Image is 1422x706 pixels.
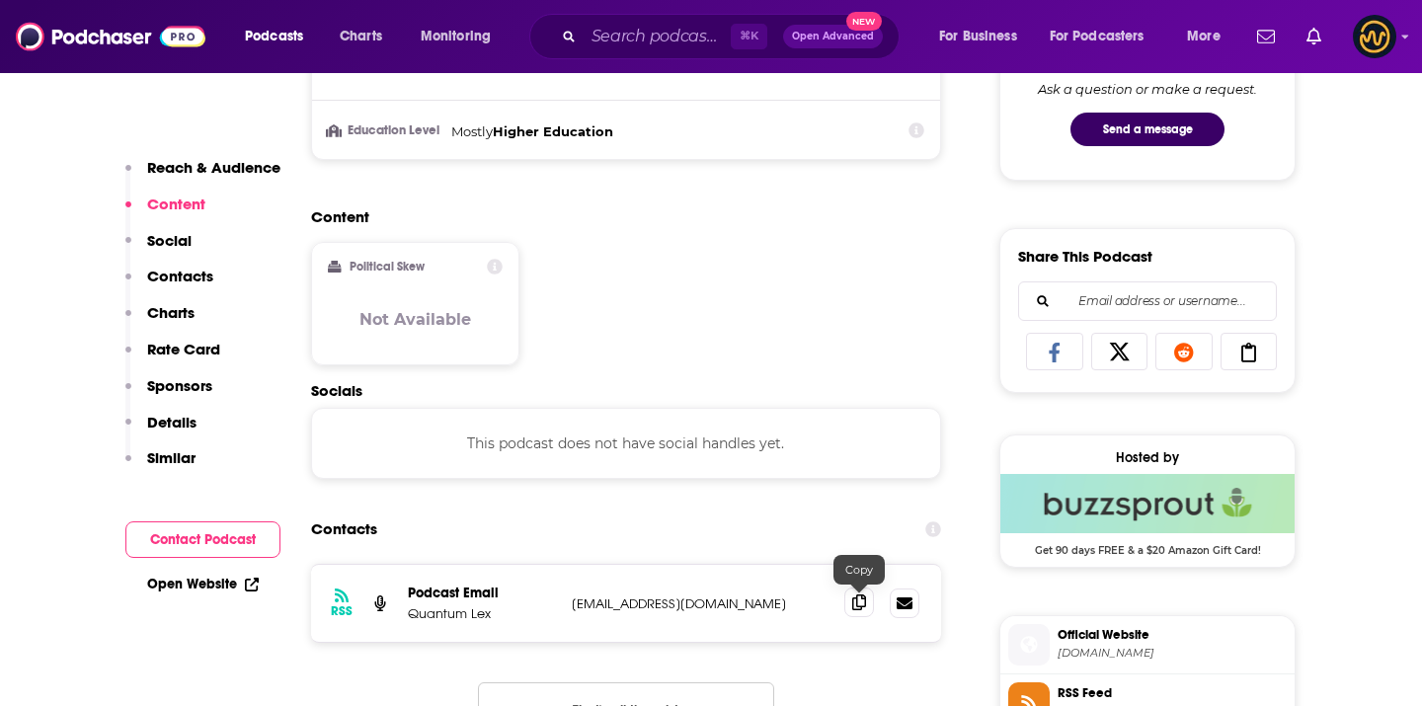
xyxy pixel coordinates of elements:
a: Share on Facebook [1026,333,1083,370]
span: Higher Education [493,123,613,139]
h2: Content [311,207,925,226]
span: More [1187,23,1221,50]
button: Show profile menu [1353,15,1396,58]
span: Mostly [451,123,493,139]
button: open menu [407,21,516,52]
a: Copy Link [1221,333,1278,370]
p: Details [147,413,197,431]
h2: Socials [311,381,941,400]
div: This podcast does not have social handles yet. [311,408,941,479]
img: Podchaser - Follow, Share and Rate Podcasts [16,18,205,55]
a: Charts [327,21,394,52]
span: Monitoring [421,23,491,50]
p: Similar [147,448,196,467]
button: Details [125,413,197,449]
span: Open Advanced [792,32,874,41]
button: Charts [125,303,195,340]
button: Content [125,195,205,231]
a: Open Website [147,576,259,592]
a: Share on Reddit [1155,333,1213,370]
button: Contacts [125,267,213,303]
p: Charts [147,303,195,322]
p: Reach & Audience [147,158,280,177]
button: Rate Card [125,340,220,376]
p: Contacts [147,267,213,285]
button: open menu [925,21,1042,52]
span: RSS Feed [1058,684,1287,702]
button: Send a message [1070,113,1224,146]
h3: Share This Podcast [1018,247,1152,266]
a: Share on X/Twitter [1091,333,1148,370]
h3: RSS [331,603,353,619]
a: Buzzsprout Deal: Get 90 days FREE & a $20 Amazon Gift Card! [1000,474,1295,555]
button: Sponsors [125,376,212,413]
input: Search podcasts, credits, & more... [584,21,731,52]
a: Show notifications dropdown [1249,20,1283,53]
div: Ask a question or make a request. [1038,81,1257,97]
h3: Not Available [359,310,471,329]
a: Show notifications dropdown [1299,20,1329,53]
button: Similar [125,448,196,485]
input: Email address or username... [1035,282,1260,320]
h2: Contacts [311,510,377,548]
p: Content [147,195,205,213]
button: Reach & Audience [125,158,280,195]
button: Social [125,231,192,268]
span: For Podcasters [1050,23,1145,50]
img: Buzzsprout Deal: Get 90 days FREE & a $20 Amazon Gift Card! [1000,474,1295,533]
div: Hosted by [1000,449,1295,466]
button: open menu [1173,21,1245,52]
span: New [846,12,882,31]
span: Podcasts [245,23,303,50]
div: Copy [833,555,885,585]
span: quantumlex.io [1058,646,1287,661]
a: Official Website[DOMAIN_NAME] [1008,624,1287,666]
span: For Business [939,23,1017,50]
button: Open AdvancedNew [783,25,883,48]
span: Logged in as LowerStreet [1353,15,1396,58]
span: ⌘ K [731,24,767,49]
h2: Political Skew [350,260,425,274]
p: Rate Card [147,340,220,358]
button: open menu [231,21,329,52]
div: Search podcasts, credits, & more... [548,14,918,59]
div: Search followers [1018,281,1277,321]
button: open menu [1037,21,1173,52]
p: Sponsors [147,376,212,395]
p: Social [147,231,192,250]
p: Podcast Email [408,585,556,601]
span: Charts [340,23,382,50]
button: Contact Podcast [125,521,280,558]
h3: Education Level [328,124,443,137]
span: Official Website [1058,626,1287,644]
p: [EMAIL_ADDRESS][DOMAIN_NAME] [572,595,829,612]
img: User Profile [1353,15,1396,58]
p: Quantum Lex [408,605,556,622]
span: Get 90 days FREE & a $20 Amazon Gift Card! [1000,533,1295,557]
